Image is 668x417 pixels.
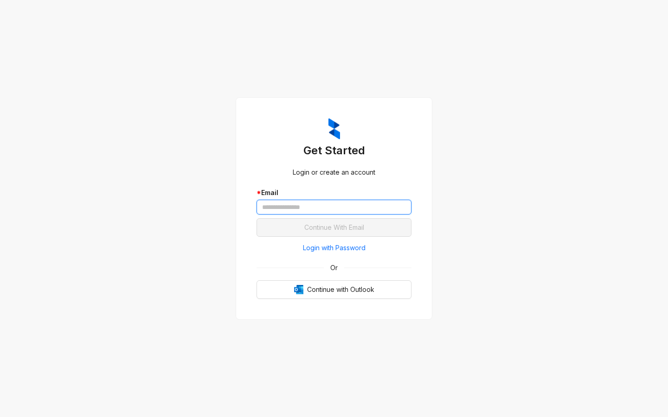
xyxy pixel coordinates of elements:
img: Outlook [294,285,303,294]
button: Continue With Email [257,218,411,237]
span: Login with Password [303,243,366,253]
h3: Get Started [257,143,411,158]
span: Or [324,263,344,273]
span: Continue with Outlook [307,284,374,295]
button: OutlookContinue with Outlook [257,280,411,299]
div: Login or create an account [257,167,411,177]
img: ZumaIcon [328,118,340,139]
button: Login with Password [257,240,411,255]
div: Email [257,188,411,198]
